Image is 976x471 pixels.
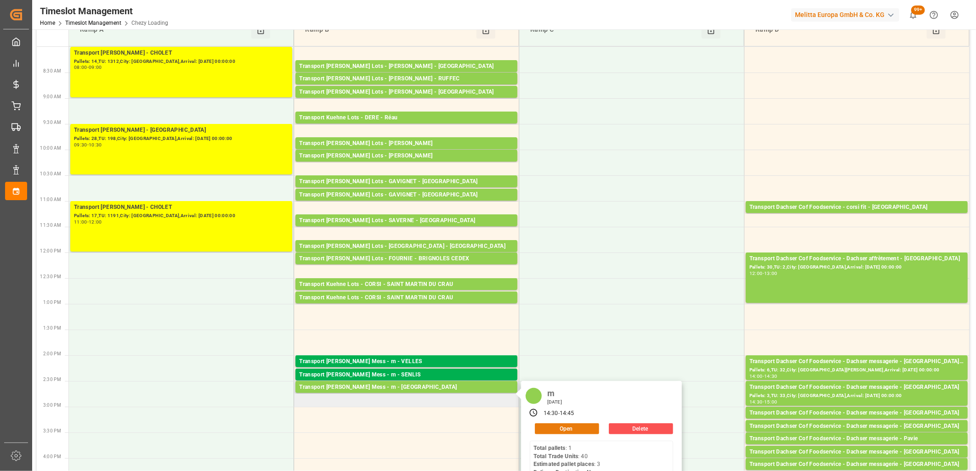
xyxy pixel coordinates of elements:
[535,423,599,434] button: Open
[43,454,61,459] span: 4:00 PM
[40,20,55,26] a: Home
[74,65,87,69] div: 08:00
[609,423,673,434] button: Delete
[544,399,565,405] div: [DATE]
[544,409,558,418] div: 14:30
[299,88,514,97] div: Transport [PERSON_NAME] Lots - [PERSON_NAME] - [GEOGRAPHIC_DATA]
[65,20,121,26] a: Timeslot Management
[749,422,964,431] div: Transport Dachser Cof Foodservice - Dachser messagerie - [GEOGRAPHIC_DATA]
[87,143,89,147] div: -
[763,374,764,378] div: -
[40,146,61,151] span: 10:00 AM
[299,380,514,387] div: Pallets: ,TU: 8,City: [GEOGRAPHIC_DATA],Arrival: [DATE] 00:00:00
[749,264,964,271] div: Pallets: 30,TU: 2,City: [GEOGRAPHIC_DATA],Arrival: [DATE] 00:00:00
[763,400,764,404] div: -
[43,120,61,125] span: 9:30 AM
[40,171,61,176] span: 10:30 AM
[903,5,924,25] button: show 100 new notifications
[749,431,964,439] div: Pallets: 2,TU: 6,City: [GEOGRAPHIC_DATA],Arrival: [DATE] 00:00:00
[299,200,514,207] div: Pallets: 1,TU: ,City: [GEOGRAPHIC_DATA],Arrival: [DATE] 00:00:00
[299,177,514,186] div: Transport [PERSON_NAME] Lots - GAVIGNET - [GEOGRAPHIC_DATA]
[87,220,89,224] div: -
[299,62,514,71] div: Transport [PERSON_NAME] Lots - [PERSON_NAME] - [GEOGRAPHIC_DATA]
[299,366,514,374] div: Pallets: 1,TU: 6,City: [GEOGRAPHIC_DATA],Arrival: [DATE] 00:00:00
[749,271,763,275] div: 12:00
[299,216,514,225] div: Transport [PERSON_NAME] Lots - SAVERNE - [GEOGRAPHIC_DATA]
[924,5,944,25] button: Help Center
[76,21,251,39] div: Ramp A
[301,21,477,39] div: Ramp B
[749,203,964,212] div: Transport Dachser Cof Foodservice - corsi fit - [GEOGRAPHIC_DATA]
[299,280,514,289] div: Transport Kuehne Lots - CORSI - SAINT MARTIN DU CRAU
[749,418,964,426] div: Pallets: ,TU: 76,City: [GEOGRAPHIC_DATA],Arrival: [DATE] 00:00:00
[43,428,61,433] span: 3:30 PM
[43,300,61,305] span: 1:00 PM
[299,113,514,123] div: Transport Kuehne Lots - DERE - Réau
[749,460,964,469] div: Transport Dachser Cof Foodservice - Dachser messagerie - [GEOGRAPHIC_DATA]
[40,274,61,279] span: 12:30 PM
[752,21,927,39] div: Ramp D
[763,271,764,275] div: -
[749,448,964,457] div: Transport Dachser Cof Foodservice - Dachser messagerie - [GEOGRAPHIC_DATA]
[74,58,289,66] div: Pallets: 14,TU: 1312,City: [GEOGRAPHIC_DATA],Arrival: [DATE] 00:00:00
[299,84,514,91] div: Pallets: 1,TU: 357,City: RUFFEC,Arrival: [DATE] 00:00:00
[558,409,560,418] div: -
[749,443,964,451] div: Pallets: 1,TU: 43,City: [GEOGRAPHIC_DATA],Arrival: [DATE] 00:00:00
[43,94,61,99] span: 9:00 AM
[749,212,964,220] div: Pallets: 11,TU: 91,City: [GEOGRAPHIC_DATA],Arrival: [DATE] 00:00:00
[749,392,964,400] div: Pallets: 3,TU: 33,City: [GEOGRAPHIC_DATA],Arrival: [DATE] 00:00:00
[533,445,566,451] b: Total pallets
[749,409,964,418] div: Transport Dachser Cof Foodservice - Dachser messagerie - [GEOGRAPHIC_DATA]
[749,400,763,404] div: 14:30
[749,254,964,264] div: Transport Dachser Cof Foodservice - Dachser affrètement - [GEOGRAPHIC_DATA]
[299,123,514,130] div: Pallets: 3,TU: 87,City: [GEOGRAPHIC_DATA],Arrival: [DATE] 00:00:00
[791,6,903,23] button: Melitta Europa GmbH & Co. KG
[89,220,102,224] div: 12:00
[43,68,61,73] span: 8:30 AM
[911,6,925,15] span: 99+
[560,409,574,418] div: 14:45
[299,303,514,310] div: Pallets: ,TU: 15,City: [GEOGRAPHIC_DATA][PERSON_NAME],Arrival: [DATE] 00:00:00
[40,223,61,228] span: 11:30 AM
[533,453,578,460] b: Total Trade Units
[299,74,514,84] div: Transport [PERSON_NAME] Lots - [PERSON_NAME] - RUFFEC
[749,383,964,392] div: Transport Dachser Cof Foodservice - Dachser messagerie - [GEOGRAPHIC_DATA]
[299,186,514,194] div: Pallets: 19,TU: 280,City: [GEOGRAPHIC_DATA],Arrival: [DATE] 00:00:00
[43,403,61,408] span: 3:00 PM
[544,386,565,399] div: m
[299,293,514,303] div: Transport Kuehne Lots - CORSI - SAINT MARTIN DU CRAU
[749,434,964,443] div: Transport Dachser Cof Foodservice - Dachser messagerie - Pavie
[299,97,514,105] div: Pallets: ,TU: 444,City: [GEOGRAPHIC_DATA],Arrival: [DATE] 00:00:00
[43,377,61,382] span: 2:30 PM
[299,191,514,200] div: Transport [PERSON_NAME] Lots - GAVIGNET - [GEOGRAPHIC_DATA]
[299,251,514,259] div: Pallets: ,TU: 54,City: [GEOGRAPHIC_DATA],Arrival: [DATE] 00:00:00
[74,49,289,58] div: Transport [PERSON_NAME] - CHOLET
[299,357,514,366] div: Transport [PERSON_NAME] Mess - m - VELLES
[299,161,514,168] div: Pallets: 10,TU: ,City: CARQUEFOU,Arrival: [DATE] 00:00:00
[749,366,964,374] div: Pallets: 6,TU: 32,City: [GEOGRAPHIC_DATA][PERSON_NAME],Arrival: [DATE] 00:00:00
[74,126,289,135] div: Transport [PERSON_NAME] - [GEOGRAPHIC_DATA]
[299,392,514,400] div: Pallets: 1,TU: 40,City: [GEOGRAPHIC_DATA],Arrival: [DATE] 00:00:00
[749,457,964,465] div: Pallets: 2,TU: ,City: [GEOGRAPHIC_DATA],Arrival: [DATE] 00:00:00
[299,71,514,79] div: Pallets: ,TU: 41,City: [GEOGRAPHIC_DATA],Arrival: [DATE] 00:00:00
[299,148,514,156] div: Pallets: 17,TU: 612,City: CARQUEFOU,Arrival: [DATE] 00:00:00
[299,383,514,392] div: Transport [PERSON_NAME] Mess - m - [GEOGRAPHIC_DATA]
[764,374,777,378] div: 14:30
[764,400,777,404] div: 15:00
[299,151,514,161] div: Transport [PERSON_NAME] Lots - [PERSON_NAME]
[40,197,61,202] span: 11:00 AM
[299,289,514,297] div: Pallets: ,TU: 66,City: [GEOGRAPHIC_DATA][PERSON_NAME],Arrival: [DATE] 00:00:00
[299,370,514,380] div: Transport [PERSON_NAME] Mess - m - SENLIS
[764,271,777,275] div: 13:00
[299,242,514,251] div: Transport [PERSON_NAME] Lots - [GEOGRAPHIC_DATA] - [GEOGRAPHIC_DATA]
[533,461,594,467] b: Estimated pallet places
[299,225,514,233] div: Pallets: ,TU: 187,City: [GEOGRAPHIC_DATA],Arrival: [DATE] 00:00:00
[299,139,514,148] div: Transport [PERSON_NAME] Lots - [PERSON_NAME]
[74,212,289,220] div: Pallets: 17,TU: 1191,City: [GEOGRAPHIC_DATA],Arrival: [DATE] 00:00:00
[74,143,87,147] div: 09:30
[74,220,87,224] div: 11:00
[43,325,61,331] span: 1:30 PM
[43,351,61,356] span: 2:00 PM
[749,357,964,366] div: Transport Dachser Cof Foodservice - Dachser messagerie - [GEOGRAPHIC_DATA][PERSON_NAME] FALLAVIER
[87,65,89,69] div: -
